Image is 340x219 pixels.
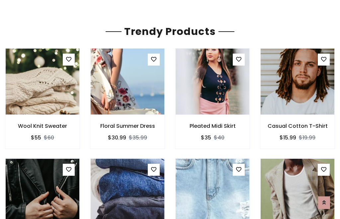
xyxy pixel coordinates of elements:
del: $19.99 [299,134,315,141]
h6: $15.99 [280,134,296,141]
h6: $35 [201,134,211,141]
h6: $30.99 [108,134,126,141]
h6: Casual Cotton T-Shirt [260,123,335,129]
h6: Wool Knit Sweater [5,123,80,129]
h6: Pleated Midi Skirt [175,123,250,129]
del: $60 [44,134,54,141]
del: $40 [214,134,224,141]
h6: Floral Summer Dress [90,123,165,129]
del: $35.99 [129,134,147,141]
span: Trendy Products [122,24,218,39]
h6: $55 [31,134,41,141]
